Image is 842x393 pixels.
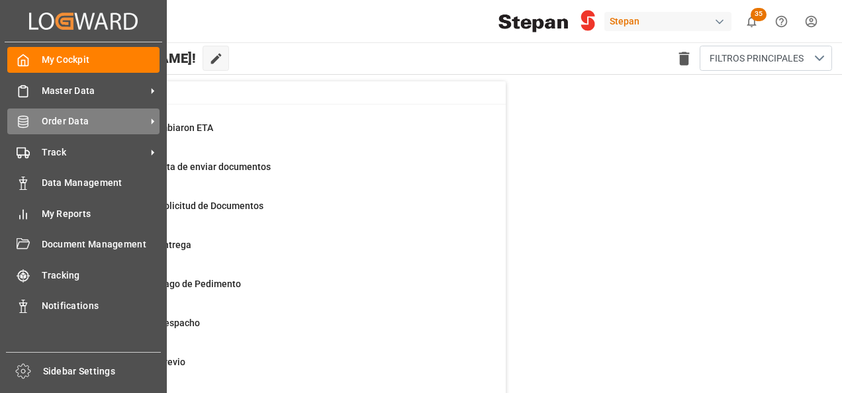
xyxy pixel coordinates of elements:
button: Help Center [767,7,796,36]
span: Order Data [42,114,146,128]
a: My Cockpit [7,47,160,73]
a: 1Ordenes que falta de enviar documentosContainer Schema [67,160,489,188]
span: Sidebar Settings [43,365,162,378]
div: Stepan [604,12,731,31]
span: Master Data [42,84,146,98]
button: show 35 new notifications [737,7,767,36]
a: Tracking [7,262,160,288]
a: 15Pendiente de Pago de PedimentoFinal Delivery [67,277,489,305]
img: Stepan_Company_logo.svg.png_1713531530.png [498,10,595,33]
span: Notifications [42,299,160,313]
button: Stepan [604,9,737,34]
span: Document Management [42,238,160,251]
span: 35 [751,8,767,21]
span: Track [42,146,146,159]
a: 51Ordenes para Solicitud de DocumentosPurchase Orders [67,199,489,227]
a: 29Embarques cambiaron ETAContainer Schema [67,121,489,149]
a: 47Pendiente de entregaFinal Delivery [67,238,489,266]
button: open menu [700,46,832,71]
span: My Reports [42,207,160,221]
span: Ordenes para Solicitud de Documentos [100,200,263,211]
span: Ordenes que falta de enviar documentos [100,161,271,172]
span: FILTROS PRINCIPALES [710,52,804,65]
a: Document Management [7,232,160,257]
a: My Reports [7,200,160,226]
span: Tracking [42,269,160,283]
a: Data Management [7,170,160,196]
span: My Cockpit [42,53,160,67]
a: 668Pendiente de PrevioFinal Delivery [67,355,489,383]
span: Data Management [42,176,160,190]
a: 14Pendiente de DespachoFinal Delivery [67,316,489,344]
a: Notifications [7,293,160,319]
span: Pendiente de Pago de Pedimento [100,279,241,289]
